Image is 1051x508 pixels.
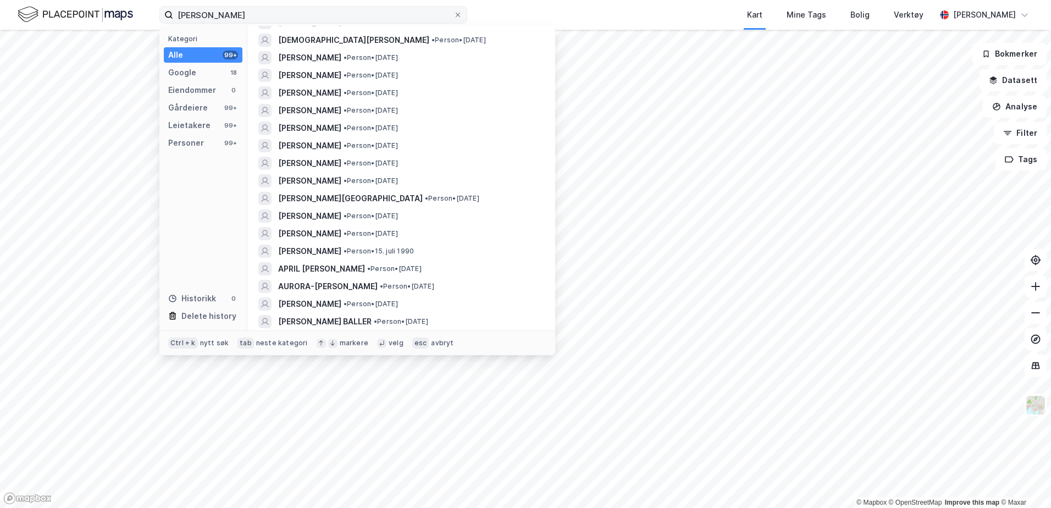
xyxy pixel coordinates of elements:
[181,310,236,323] div: Delete history
[278,139,341,152] span: [PERSON_NAME]
[983,96,1047,118] button: Analyse
[278,192,423,205] span: [PERSON_NAME][GEOGRAPHIC_DATA]
[223,103,238,112] div: 99+
[223,121,238,130] div: 99+
[168,35,242,43] div: Kategori
[344,141,347,150] span: •
[953,8,1016,21] div: [PERSON_NAME]
[889,499,942,506] a: OpenStreetMap
[278,262,365,275] span: APRIL [PERSON_NAME]
[432,36,435,44] span: •
[168,101,208,114] div: Gårdeiere
[237,338,254,349] div: tab
[425,194,479,203] span: Person • [DATE]
[344,71,398,80] span: Person • [DATE]
[278,174,341,187] span: [PERSON_NAME]
[344,89,347,97] span: •
[344,229,347,238] span: •
[278,69,341,82] span: [PERSON_NAME]
[3,492,52,505] a: Mapbox homepage
[223,51,238,59] div: 99+
[278,245,341,258] span: [PERSON_NAME]
[994,122,1047,144] button: Filter
[344,89,398,97] span: Person • [DATE]
[168,84,216,97] div: Eiendommer
[344,229,398,238] span: Person • [DATE]
[995,148,1047,170] button: Tags
[344,176,347,185] span: •
[278,51,341,64] span: [PERSON_NAME]
[380,282,434,291] span: Person • [DATE]
[278,315,372,328] span: [PERSON_NAME] BALLER
[18,5,133,24] img: logo.f888ab2527a4732fd821a326f86c7f29.svg
[223,139,238,147] div: 99+
[412,338,429,349] div: esc
[168,338,198,349] div: Ctrl + k
[344,300,398,308] span: Person • [DATE]
[787,8,826,21] div: Mine Tags
[344,212,347,220] span: •
[278,122,341,135] span: [PERSON_NAME]
[945,499,999,506] a: Improve this map
[278,227,341,240] span: [PERSON_NAME]
[344,159,398,168] span: Person • [DATE]
[344,176,398,185] span: Person • [DATE]
[344,53,347,62] span: •
[432,36,486,45] span: Person • [DATE]
[344,247,347,255] span: •
[168,66,196,79] div: Google
[278,34,429,47] span: [DEMOGRAPHIC_DATA][PERSON_NAME]
[229,294,238,303] div: 0
[996,455,1051,508] iframe: Chat Widget
[229,68,238,77] div: 18
[168,292,216,305] div: Historikk
[856,499,887,506] a: Mapbox
[996,455,1051,508] div: Kontrollprogram for chat
[980,69,1047,91] button: Datasett
[374,317,428,326] span: Person • [DATE]
[229,86,238,95] div: 0
[1025,395,1046,416] img: Z
[344,124,398,132] span: Person • [DATE]
[278,104,341,117] span: [PERSON_NAME]
[278,280,378,293] span: AURORA-[PERSON_NAME]
[340,339,368,347] div: markere
[425,194,428,202] span: •
[367,264,422,273] span: Person • [DATE]
[168,119,211,132] div: Leietakere
[374,317,377,325] span: •
[344,18,347,26] span: •
[344,159,347,167] span: •
[344,212,398,220] span: Person • [DATE]
[278,86,341,100] span: [PERSON_NAME]
[344,53,398,62] span: Person • [DATE]
[168,48,183,62] div: Alle
[344,247,414,256] span: Person • 15. juli 1990
[173,7,453,23] input: Søk på adresse, matrikkel, gårdeiere, leietakere eller personer
[344,106,347,114] span: •
[344,106,398,115] span: Person • [DATE]
[747,8,762,21] div: Kart
[168,136,204,150] div: Personer
[894,8,923,21] div: Verktøy
[344,71,347,79] span: •
[344,300,347,308] span: •
[278,209,341,223] span: [PERSON_NAME]
[431,339,453,347] div: avbryt
[972,43,1047,65] button: Bokmerker
[850,8,870,21] div: Bolig
[278,157,341,170] span: [PERSON_NAME]
[200,339,229,347] div: nytt søk
[344,141,398,150] span: Person • [DATE]
[256,339,308,347] div: neste kategori
[278,297,341,311] span: [PERSON_NAME]
[380,282,383,290] span: •
[344,124,347,132] span: •
[367,264,370,273] span: •
[389,339,403,347] div: velg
